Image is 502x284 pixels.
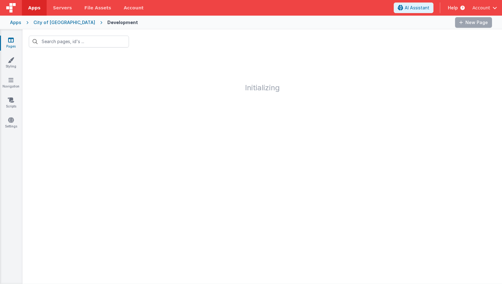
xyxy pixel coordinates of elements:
[85,5,111,11] span: File Assets
[23,54,502,92] h1: Initializing
[53,5,72,11] span: Servers
[29,36,129,47] input: Search pages, id's ...
[405,5,429,11] span: AI Assistant
[28,5,40,11] span: Apps
[455,17,492,28] button: New Page
[33,19,95,26] div: City of [GEOGRAPHIC_DATA]
[448,5,458,11] span: Help
[394,2,433,13] button: AI Assistant
[107,19,138,26] div: Development
[10,19,21,26] div: Apps
[472,5,490,11] span: Account
[472,5,497,11] button: Account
